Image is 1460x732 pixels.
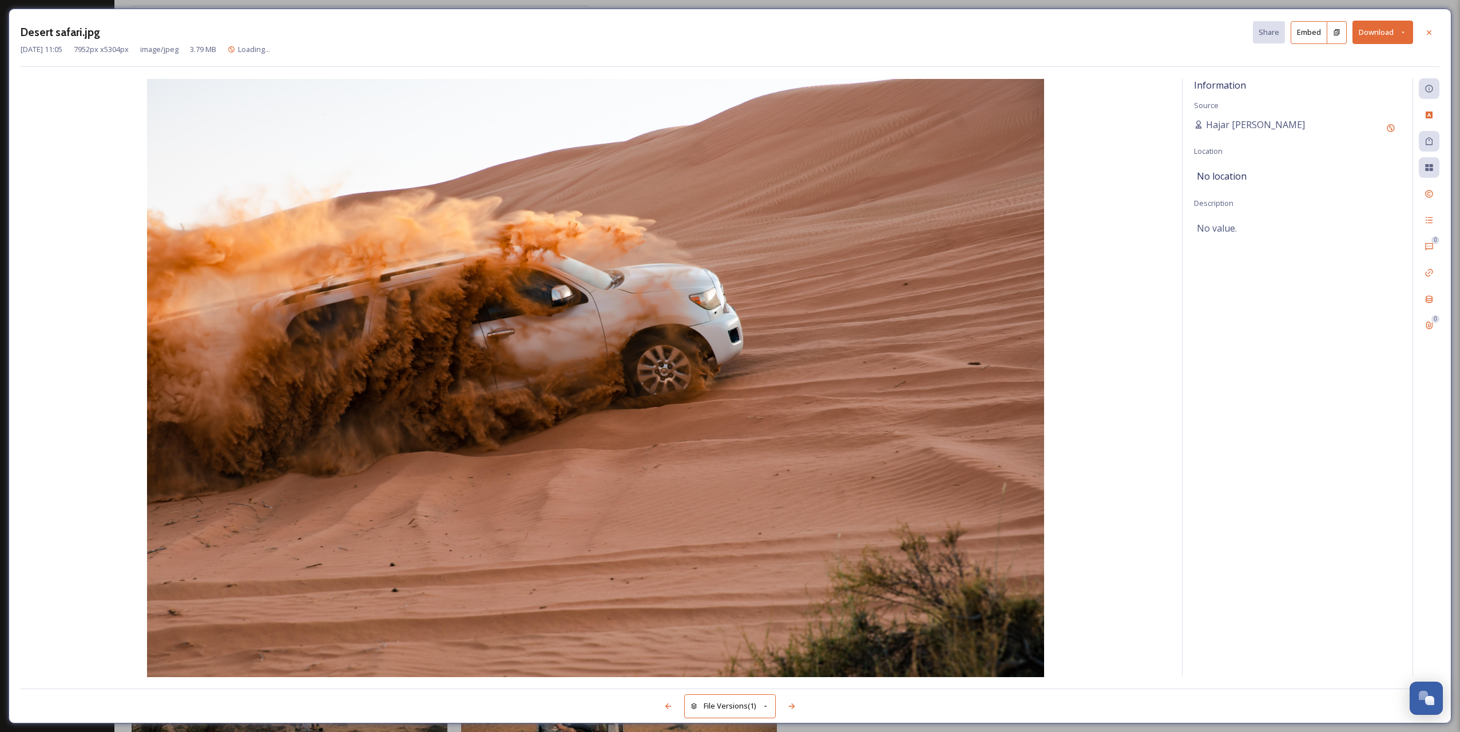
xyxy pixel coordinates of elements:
[238,44,270,54] span: Loading...
[1194,198,1233,208] span: Description
[1206,118,1305,132] span: Hajar [PERSON_NAME]
[1431,315,1439,323] div: 0
[1253,21,1285,43] button: Share
[1194,146,1223,156] span: Location
[1194,100,1219,110] span: Source
[140,44,178,55] span: image/jpeg
[21,79,1171,677] img: 7AF270A2-5DA6-4FF3-AE0EE7CAF7A6A918.jpg
[1197,221,1237,235] span: No value.
[21,24,100,41] h3: Desert safari.jpg
[1197,169,1247,183] span: No location
[1431,236,1439,244] div: 0
[1194,79,1246,91] span: Information
[684,694,776,718] button: File Versions(1)
[190,44,216,55] span: 3.79 MB
[1291,21,1327,44] button: Embed
[1410,682,1443,715] button: Open Chat
[74,44,129,55] span: 7952 px x 5304 px
[1352,21,1413,44] button: Download
[21,44,62,55] span: [DATE] 11:05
